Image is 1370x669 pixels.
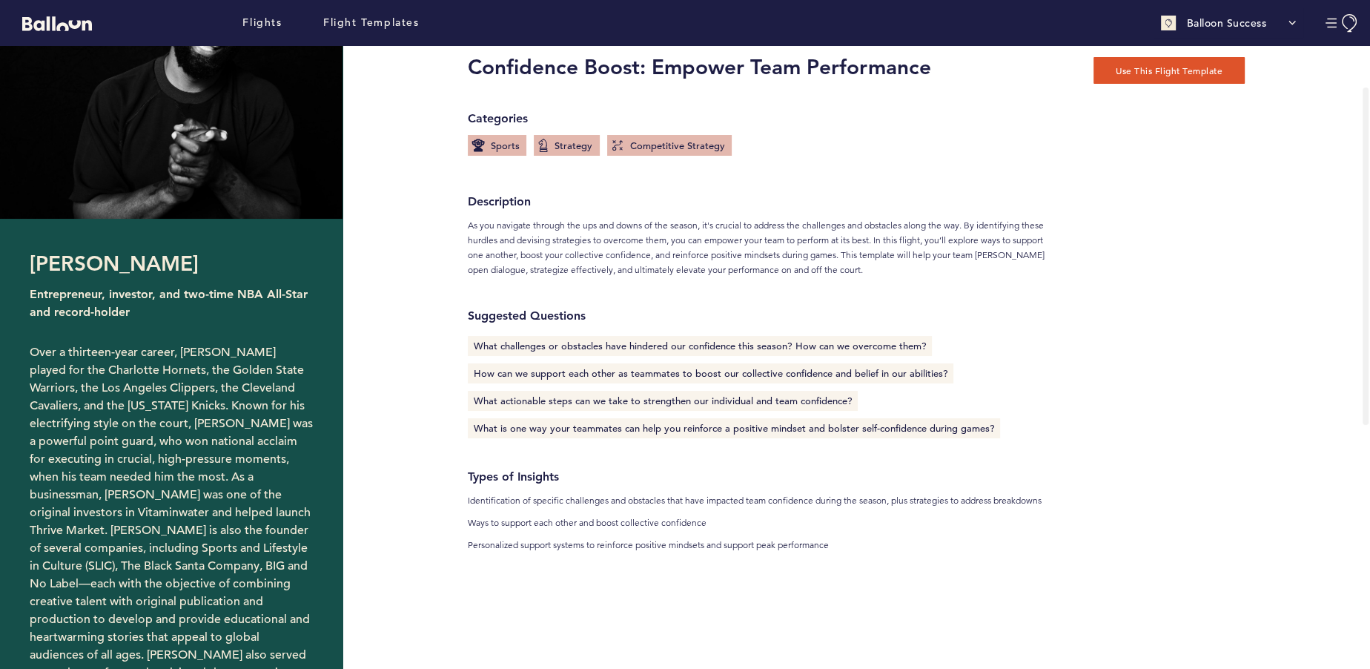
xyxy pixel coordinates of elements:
[1093,57,1245,84] button: Use this flight template
[468,468,1045,486] h4: Types of Insights
[1187,16,1267,30] p: Balloon Success
[468,391,858,411] div: What actionable steps can we take to strengthen our individual and team confidence?
[540,139,592,152] span: Strategy
[1154,8,1304,38] button: Balloon Success
[468,307,1045,325] h4: Suggested Questions
[30,248,313,278] h1: [PERSON_NAME]
[11,15,92,30] a: Balloon
[1326,14,1359,33] button: Manage Account
[323,15,420,31] a: Flight Templates
[468,336,932,356] div: What challenges or obstacles have hindered our confidence this season? How can we overcome them?
[242,15,282,31] a: Flights
[468,538,1045,553] p: Personalized support systems to reinforce positive mindsets and support peak performance
[468,52,931,82] h1: Confidence Boost: Empower Team Performance
[468,193,1045,211] h4: Description
[468,515,1045,530] p: Ways to support each other and boost collective confidence
[468,110,1045,128] h4: Categories
[468,363,953,383] div: How can we support each other as teammates to boost our collective confidence and belief in our a...
[22,16,92,31] svg: Balloon
[468,418,1000,438] div: What is one way your teammates can help you reinforce a positive mindset and bolster self-confide...
[612,139,724,152] span: Competitive Strategy
[473,139,519,152] span: Sports
[468,493,1045,508] p: Identification of specific challenges and obstacles that have impacted team confidence during the...
[30,286,313,321] h4: Entrepreneur, investor, and two-time NBA All-Star and record-holder
[468,218,1045,277] p: As you navigate through the ups and downs of the season, it's crucial to address the challenges a...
